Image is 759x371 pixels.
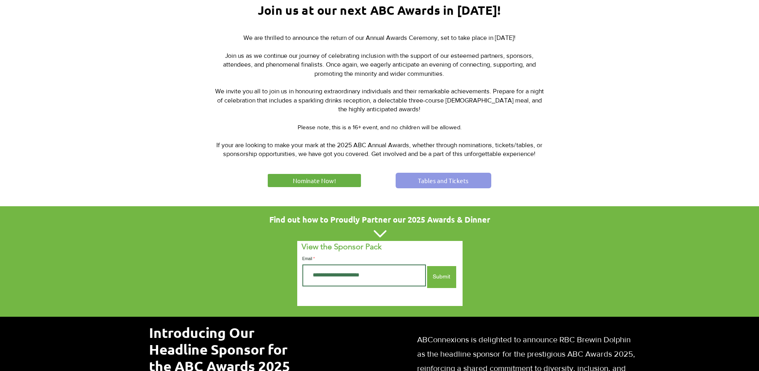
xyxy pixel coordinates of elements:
[298,124,461,130] span: Please note, this is a 16+ event, and no children will be allowed.
[293,176,336,185] span: Nominate Now!
[215,88,544,112] span: We invite you all to join us in honouring extraordinary individuals and their remarkable achievem...
[216,142,542,157] span: If your are looking to make your mark at the 2025 ABC Annual Awards, whether through nominations,...
[258,3,501,18] span: Join us at our next ABC Awards in [DATE]!
[433,273,450,281] span: Submit
[269,214,490,225] span: Find out how to Proudly Partner our 2025 Awards & Dinner
[302,242,382,251] span: View the Sponsor Pack
[243,34,516,41] span: We are thrilled to announce the return of our Annual Awards Ceremony, set to take place in [DATE]!
[302,257,426,261] label: Email
[418,176,469,185] span: Tables and Tickets
[396,173,491,188] a: Tables and Tickets
[267,173,362,188] a: Nominate Now!
[223,52,536,77] span: Join us as we continue our journey of celebrating inclusion with the support of our esteemed part...
[427,266,456,288] button: Submit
